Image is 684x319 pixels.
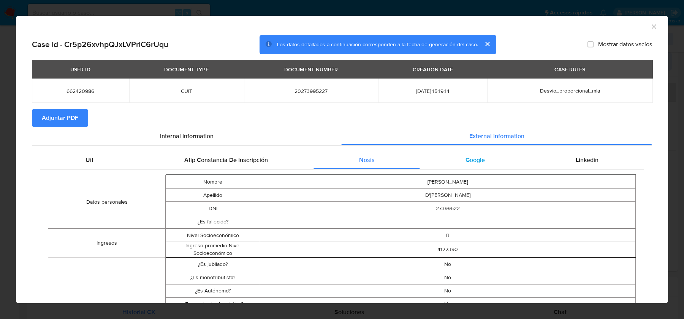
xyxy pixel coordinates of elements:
[166,258,260,271] td: ¿Es jubilado?
[166,297,260,311] td: ¿Es empleado doméstico?
[166,229,260,242] td: Nivel Socioeconómico
[260,189,636,202] td: D'[PERSON_NAME]
[587,41,594,47] input: Mostrar datos vacíos
[66,63,95,76] div: USER ID
[160,132,214,140] span: Internal information
[253,88,369,94] span: 20273995227
[138,88,235,94] span: CUIT
[166,189,260,202] td: Apellido
[650,23,657,30] button: Cerrar ventana
[41,88,120,94] span: 662420986
[260,284,636,297] td: No
[260,258,636,271] td: No
[359,156,375,164] span: Nosis
[387,88,478,94] span: [DATE] 15:19:14
[160,63,213,76] div: DOCUMENT TYPE
[184,156,268,164] span: Afip Constancia De Inscripción
[478,35,496,53] button: cerrar
[465,156,485,164] span: Google
[166,284,260,297] td: ¿Es Autónomo?
[32,127,652,145] div: Detailed info
[260,297,636,311] td: No
[166,271,260,284] td: ¿Es monotributista?
[40,151,644,169] div: Detailed external info
[277,41,478,48] span: Los datos detallados a continuación corresponden a la fecha de generación del caso.
[48,229,166,258] td: Ingresos
[550,63,590,76] div: CASE RULES
[85,156,93,164] span: Uif
[540,87,600,94] span: Desvio_proporcional_mla
[598,41,652,48] span: Mostrar datos vacíos
[408,63,458,76] div: CREATION DATE
[260,215,636,228] td: -
[280,63,342,76] div: DOCUMENT NUMBER
[260,229,636,242] td: B
[166,215,260,228] td: ¿Es fallecido?
[576,156,598,164] span: Linkedin
[260,202,636,215] td: 27399522
[32,39,168,49] h2: Case Id - Cr5p26xvhpQJxLVPrIC6rUqu
[16,16,668,303] div: closure-recommendation-modal
[42,110,78,126] span: Adjuntar PDF
[166,242,260,257] td: Ingreso promedio Nivel Socioeconómico
[260,271,636,284] td: No
[166,202,260,215] td: DNI
[32,109,88,127] button: Adjuntar PDF
[260,242,636,257] td: 4122390
[48,175,166,229] td: Datos personales
[469,132,524,140] span: External information
[166,175,260,189] td: Nombre
[260,175,636,189] td: [PERSON_NAME]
